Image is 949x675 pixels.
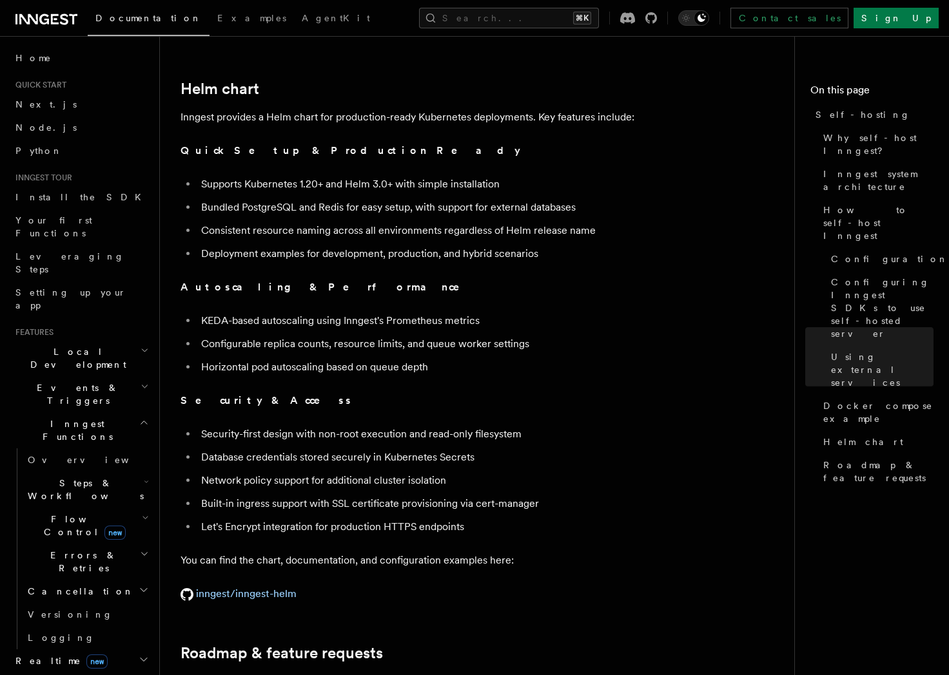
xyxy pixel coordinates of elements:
span: AgentKit [302,13,370,23]
div: Inngest Functions [10,448,152,649]
button: Steps & Workflows [23,471,152,508]
a: inngest/inngest-helm [181,587,297,600]
button: Errors & Retries [23,544,152,580]
a: Contact sales [730,8,848,28]
span: Helm chart [823,435,903,448]
a: How to self-host Inngest [818,198,934,247]
span: Home [15,52,52,64]
a: Sign Up [854,8,939,28]
span: How to self-host Inngest [823,204,934,242]
strong: Quick Setup & Production Ready [181,144,520,157]
span: Realtime [10,654,108,667]
p: You can find the chart, documentation, and configuration examples here: [181,551,696,569]
span: Flow Control [23,513,142,538]
li: Deployment examples for development, production, and hybrid scenarios [197,245,696,263]
a: Roadmap & feature requests [181,644,383,662]
span: Using external services [831,350,934,389]
span: Local Development [10,345,141,371]
span: Errors & Retries [23,549,140,575]
kbd: ⌘K [573,12,591,24]
span: Docker compose example [823,399,934,425]
span: new [86,654,108,669]
span: Setting up your app [15,287,126,310]
li: KEDA-based autoscaling using Inngest's Prometheus metrics [197,312,696,330]
a: Helm chart [818,430,934,453]
li: Bundled PostgreSQL and Redis for easy setup, with support for external databases [197,198,696,216]
span: Install the SDK [15,192,149,202]
span: Documentation [95,13,202,23]
span: Why self-host Inngest? [823,131,934,157]
a: Python [10,139,152,162]
button: Cancellation [23,580,152,603]
li: Database credentials stored securely in Kubernetes Secrets [197,448,696,466]
li: Security-first design with non-root execution and read-only filesystem [197,425,696,443]
span: Leveraging Steps [15,251,124,274]
a: Why self-host Inngest? [818,126,934,162]
a: Documentation [88,4,210,36]
span: Logging [28,632,95,643]
li: Consistent resource naming across all environments regardless of Helm release name [197,222,696,240]
span: Events & Triggers [10,381,141,407]
button: Inngest Functions [10,412,152,448]
a: Inngest system architecture [818,162,934,198]
span: Steps & Workflows [23,477,144,502]
li: Configurable replica counts, resource limits, and queue worker settings [197,335,696,353]
span: Node.js [15,122,77,133]
li: Supports Kubernetes 1.20+ and Helm 3.0+ with simple installation [197,175,696,193]
span: Inngest system architecture [823,167,934,193]
span: Quick start [10,80,66,90]
span: Python [15,146,63,156]
span: Your first Functions [15,215,92,238]
a: Overview [23,448,152,471]
a: Leveraging Steps [10,245,152,281]
button: Flow Controlnew [23,508,152,544]
a: Install the SDK [10,185,152,209]
span: new [104,526,126,540]
a: Helm chart [181,80,259,98]
li: Built-in ingress support with SSL certificate provisioning via cert-manager [197,495,696,513]
a: Next.js [10,93,152,116]
strong: Autoscaling & Performance [181,281,478,293]
a: Examples [210,4,294,35]
a: Configuration [826,247,934,271]
button: Toggle dark mode [678,10,709,26]
a: Your first Functions [10,209,152,245]
span: Inngest tour [10,173,72,183]
a: Using external services [826,345,934,394]
button: Local Development [10,340,152,376]
button: Events & Triggers [10,376,152,412]
button: Search...⌘K [419,8,599,28]
button: Realtimenew [10,649,152,672]
a: Logging [23,626,152,649]
span: Self-hosting [816,108,910,121]
a: Docker compose example [818,394,934,430]
strong: Security & Access [181,394,353,406]
p: Inngest provides a Helm chart for production-ready Kubernetes deployments. Key features include: [181,108,696,126]
span: Configuring Inngest SDKs to use self-hosted server [831,276,934,340]
a: Self-hosting [810,103,934,126]
span: Examples [217,13,286,23]
a: Configuring Inngest SDKs to use self-hosted server [826,271,934,345]
span: Overview [28,455,161,465]
span: Inngest Functions [10,417,139,443]
a: Versioning [23,603,152,626]
span: Features [10,327,54,337]
a: Node.js [10,116,152,139]
li: Let's Encrypt integration for production HTTPS endpoints [197,518,696,536]
span: Roadmap & feature requests [823,459,934,484]
span: Configuration [831,252,948,265]
a: Roadmap & feature requests [818,453,934,490]
a: Setting up your app [10,281,152,317]
a: Home [10,46,152,70]
h4: On this page [810,82,934,103]
span: Cancellation [23,585,134,598]
li: Horizontal pod autoscaling based on queue depth [197,358,696,376]
li: Network policy support for additional cluster isolation [197,471,696,490]
a: AgentKit [294,4,378,35]
span: Next.js [15,99,77,109]
span: Versioning [28,609,113,620]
